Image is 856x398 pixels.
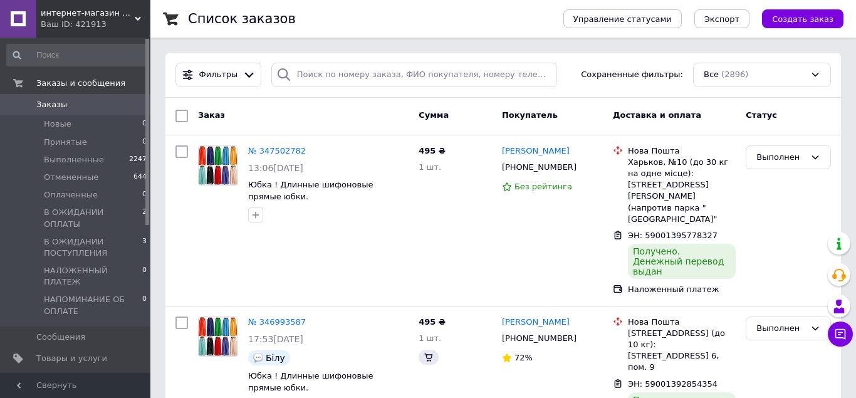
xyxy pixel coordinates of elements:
[44,189,98,201] span: Оплаченные
[514,182,572,191] span: Без рейтинга
[628,328,736,374] div: [STREET_ADDRESS] (до 10 кг): [STREET_ADDRESS] 6, пом. 9
[142,207,147,229] span: 2
[44,265,142,288] span: НАЛОЖЕННЫЙ ПЛАТЕЖ
[749,14,843,23] a: Создать заказ
[772,14,833,24] span: Создать заказ
[502,110,558,120] span: Покупатель
[628,244,736,279] div: Получено. Денежный перевод выдан
[142,118,147,130] span: 0
[573,14,672,24] span: Управление статусами
[133,172,147,183] span: 644
[248,334,303,344] span: 17:53[DATE]
[44,236,142,259] span: В ОЖИДАНИИ ПОСТУПЛЕНИЯ
[266,353,285,363] span: Білу
[41,8,135,19] span: интернет-магазин одежды " Lediyspeshnay "
[44,207,142,229] span: В ОЖИДАНИИ ОПЛАТЫ
[44,118,71,130] span: Новые
[142,265,147,288] span: 0
[756,322,805,335] div: Выполнен
[628,379,718,389] span: ЭН: 59001392854354
[248,317,306,327] a: № 346993587
[762,9,843,28] button: Создать заказ
[44,154,104,165] span: Выполненные
[499,330,579,347] div: [PHONE_NUMBER]
[44,172,98,183] span: Отмененные
[198,145,238,186] a: Фото товару
[36,353,107,364] span: Товары и услуги
[44,137,87,148] span: Принятые
[514,353,533,362] span: 72%
[6,44,148,66] input: Поиск
[828,322,853,347] button: Чат с покупателем
[199,146,237,185] img: Фото товару
[628,284,736,295] div: Наложенный платеж
[419,110,449,120] span: Сумма
[36,332,85,343] span: Сообщения
[129,154,147,165] span: 2247
[419,317,446,327] span: 495 ₴
[704,69,719,81] span: Все
[628,231,718,240] span: ЭН: 59001395778327
[188,11,296,26] h1: Список заказов
[142,189,147,201] span: 0
[499,159,579,175] div: [PHONE_NUMBER]
[248,163,303,173] span: 13:06[DATE]
[36,99,67,110] span: Заказы
[563,9,682,28] button: Управление статусами
[419,333,441,343] span: 1 шт.
[198,110,225,120] span: Заказ
[248,146,306,155] a: № 347502782
[721,70,748,79] span: (2896)
[628,317,736,328] div: Нова Пошта
[199,69,238,81] span: Фильтры
[199,317,237,356] img: Фото товару
[142,236,147,259] span: 3
[746,110,777,120] span: Статус
[502,317,570,328] a: [PERSON_NAME]
[198,317,238,357] a: Фото товару
[419,162,441,172] span: 1 шт.
[756,151,805,164] div: Выполнен
[253,353,263,363] img: :speech_balloon:
[704,14,739,24] span: Экспорт
[142,294,147,317] span: 0
[36,78,125,89] span: Заказы и сообщения
[41,19,150,30] div: Ваш ID: 421913
[694,9,749,28] button: Экспорт
[613,110,701,120] span: Доставка и оплата
[142,137,147,148] span: 0
[628,145,736,157] div: Нова Пошта
[248,180,373,201] a: Юбка ! Длинные шифоновые прямые юбки.
[271,63,557,87] input: Поиск по номеру заказа, ФИО покупателя, номеру телефона, Email, номеру накладной
[628,157,736,225] div: Харьков, №10 (до 30 кг на одне місце): [STREET_ADDRESS][PERSON_NAME] (напротив парка "[GEOGRAPHIC...
[44,294,142,317] span: НАПОМИНАНИЕ ОБ ОПЛАТЕ
[502,145,570,157] a: [PERSON_NAME]
[419,146,446,155] span: 495 ₴
[248,371,373,392] a: Юбка ! Длинные шифоновые прямые юбки.
[581,69,683,81] span: Сохраненные фильтры:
